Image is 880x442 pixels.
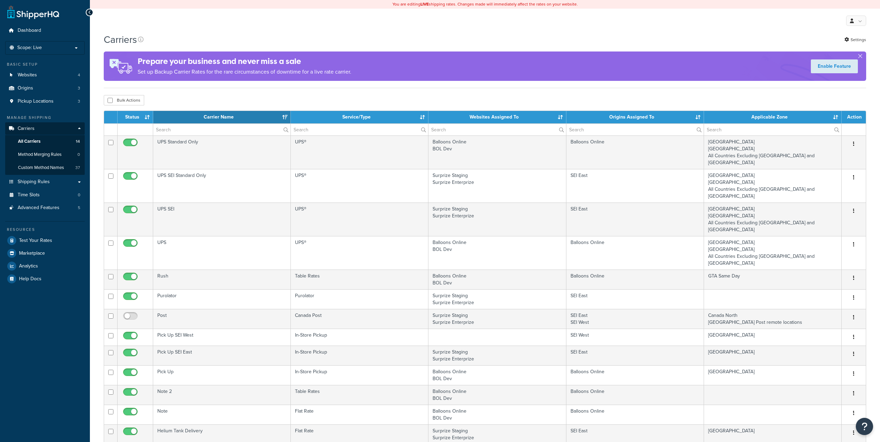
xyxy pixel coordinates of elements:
td: Canada North [GEOGRAPHIC_DATA] Post remote locations [704,309,842,329]
span: Method Merging Rules [18,152,62,158]
span: Origins [18,85,33,91]
td: Post [153,309,291,329]
li: All Carriers [5,135,85,148]
span: Advanced Features [18,205,59,211]
td: UPS SEI [153,203,291,236]
td: [GEOGRAPHIC_DATA] [GEOGRAPHIC_DATA] All Countries Excluding [GEOGRAPHIC_DATA] and [GEOGRAPHIC_DATA] [704,169,842,203]
span: 5 [78,205,80,211]
span: Marketplace [19,251,45,256]
a: Help Docs [5,273,85,285]
a: Carriers [5,122,85,135]
button: Open Resource Center [856,418,873,435]
button: Bulk Actions [104,95,144,105]
a: Origins 3 [5,82,85,95]
li: Carriers [5,122,85,175]
th: Carrier Name: activate to sort column ascending [153,111,291,123]
a: Dashboard [5,24,85,37]
span: All Carriers [18,139,40,144]
td: Balloons Online [566,270,704,289]
a: Custom Method Names 37 [5,161,85,174]
a: Advanced Features 5 [5,201,85,214]
td: Rush [153,270,291,289]
td: Balloons Online [566,385,704,405]
h1: Carriers [104,33,137,46]
span: 4 [78,72,80,78]
a: Websites 4 [5,69,85,82]
span: 0 [78,192,80,198]
td: Balloons Online [566,405,704,424]
span: Scope: Live [17,45,42,51]
td: Flat Rate [291,405,428,424]
td: Pick Up [153,365,291,385]
p: Set up Backup Carrier Rates for the rare circumstances of downtime for a live rate carrier. [138,67,351,77]
td: SEI East [566,346,704,365]
td: [GEOGRAPHIC_DATA] [704,346,842,365]
a: Shipping Rules [5,176,85,188]
span: Websites [18,72,37,78]
td: Surprize Staging Surprize Enterprize [428,203,566,236]
td: Table Rates [291,385,428,405]
input: Search [291,124,428,135]
th: Websites Assigned To: activate to sort column ascending [428,111,566,123]
span: 3 [78,85,80,91]
td: Note 2 [153,385,291,405]
img: ad-rules-rateshop-fe6ec290ccb7230408bd80ed9643f0289d75e0ffd9eb532fc0e269fcd187b520.png [104,51,138,81]
input: Search [153,124,290,135]
td: SEI East SEI West [566,309,704,329]
td: SEI West [566,329,704,346]
td: Surprize Staging Surprize Enterprize [428,309,566,329]
span: 0 [77,152,80,158]
td: UPS® [291,203,428,236]
div: Basic Setup [5,62,85,67]
a: Pickup Locations 3 [5,95,85,108]
td: GTA Same Day [704,270,842,289]
td: Pick Up SEI West [153,329,291,346]
td: Balloons Online BOL Dev [428,385,566,405]
li: Advanced Features [5,201,85,214]
li: Method Merging Rules [5,148,85,161]
a: Test Your Rates [5,234,85,247]
td: Surprize Staging Surprize Enterprize [428,346,566,365]
td: SEI East [566,203,704,236]
th: Status: activate to sort column ascending [118,111,153,123]
td: Surprize Staging Surprize Enterprize [428,169,566,203]
span: Shipping Rules [18,179,50,185]
a: Time Slots 0 [5,189,85,201]
a: Enable Feature [811,59,858,73]
td: In-Store Pickup [291,346,428,365]
td: Note [153,405,291,424]
td: Surprize Staging Surprize Enterprize [428,289,566,309]
span: Time Slots [18,192,40,198]
a: Analytics [5,260,85,272]
th: Applicable Zone: activate to sort column ascending [704,111,842,123]
td: UPS® [291,169,428,203]
input: Search [566,124,704,135]
td: In-Store Pickup [291,365,428,385]
td: Balloons Online [566,135,704,169]
td: Balloons Online BOL Dev [428,365,566,385]
td: Balloons Online BOL Dev [428,135,566,169]
td: Canada Post [291,309,428,329]
a: Settings [844,35,866,45]
li: Custom Method Names [5,161,85,174]
span: Pickup Locations [18,98,54,104]
a: Marketplace [5,247,85,260]
td: Balloons Online BOL Dev [428,270,566,289]
td: Balloons Online BOL Dev [428,236,566,270]
input: Search [428,124,566,135]
li: Time Slots [5,189,85,201]
td: UPS SEI Standard Only [153,169,291,203]
td: UPS® [291,135,428,169]
td: Purolator [291,289,428,309]
span: Test Your Rates [19,238,52,244]
li: Pickup Locations [5,95,85,108]
input: Search [704,124,841,135]
span: Help Docs [19,276,41,282]
td: UPS [153,236,291,270]
td: [GEOGRAPHIC_DATA] [GEOGRAPHIC_DATA] All Countries Excluding [GEOGRAPHIC_DATA] and [GEOGRAPHIC_DATA] [704,203,842,236]
td: In-Store Pickup [291,329,428,346]
li: Origins [5,82,85,95]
